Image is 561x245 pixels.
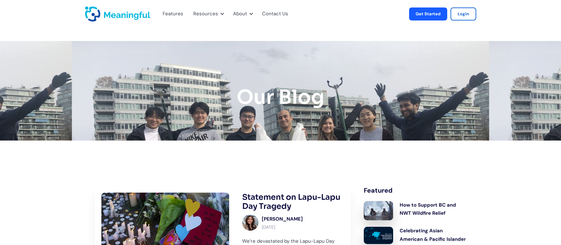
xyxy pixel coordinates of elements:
[262,215,303,224] div: [PERSON_NAME]
[450,7,476,20] a: Login
[189,3,226,25] div: Resources
[159,3,186,25] div: Features
[163,10,183,18] div: Features
[364,186,466,195] div: Featured
[409,7,447,20] a: Get Started
[229,3,255,25] div: About
[364,201,466,221] a: How to Support BC and NWT Wildfire Relief
[163,10,178,18] a: Features
[242,214,258,231] img: Ally Soriano
[237,87,324,108] h1: Our Blog
[233,10,247,18] div: About
[400,201,466,218] div: How to Support BC and NWT Wildfire Relief
[193,10,218,18] div: Resources
[258,3,296,25] div: Contact Us
[364,201,393,221] img: The recent wildfires in Kelowna and Yellowknife have impacted local communities and need our supp...
[262,225,303,230] p: [DATE]
[85,7,101,21] a: home
[242,193,345,211] h2: Statement on Lapu-Lapu Day Tragedy
[262,10,288,18] a: Contact Us
[364,227,393,244] img: MeaningfulWork wishes everyone a Happy Asian American & Pacific Islander (AAPI) Month! May marks ...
